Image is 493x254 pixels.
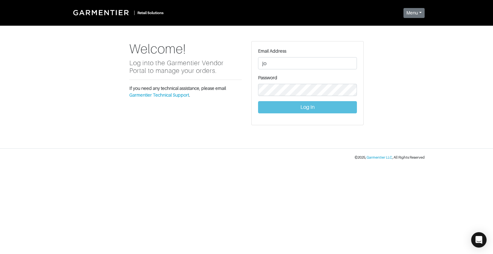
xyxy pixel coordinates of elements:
h5: Log into the Garmentier Vendor Portal to manage your orders. [129,59,242,74]
a: Garmentier LLC [367,155,392,159]
a: Garmentier Technical Support [129,92,189,98]
a: |Retail Solutions [68,5,166,20]
small: © 2025 , , All Rights Reserved [355,155,425,159]
h1: Welcome! [129,41,242,57]
label: Email Address [258,48,286,55]
small: Retail Solutions [137,11,164,15]
p: If you need any technical assistance, please email . [129,85,242,99]
label: Password [258,74,277,81]
div: | [134,9,135,16]
button: Menu [403,8,425,18]
div: Open Intercom Messenger [471,232,487,248]
button: Log In [258,101,357,113]
img: Garmentier [70,6,134,19]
